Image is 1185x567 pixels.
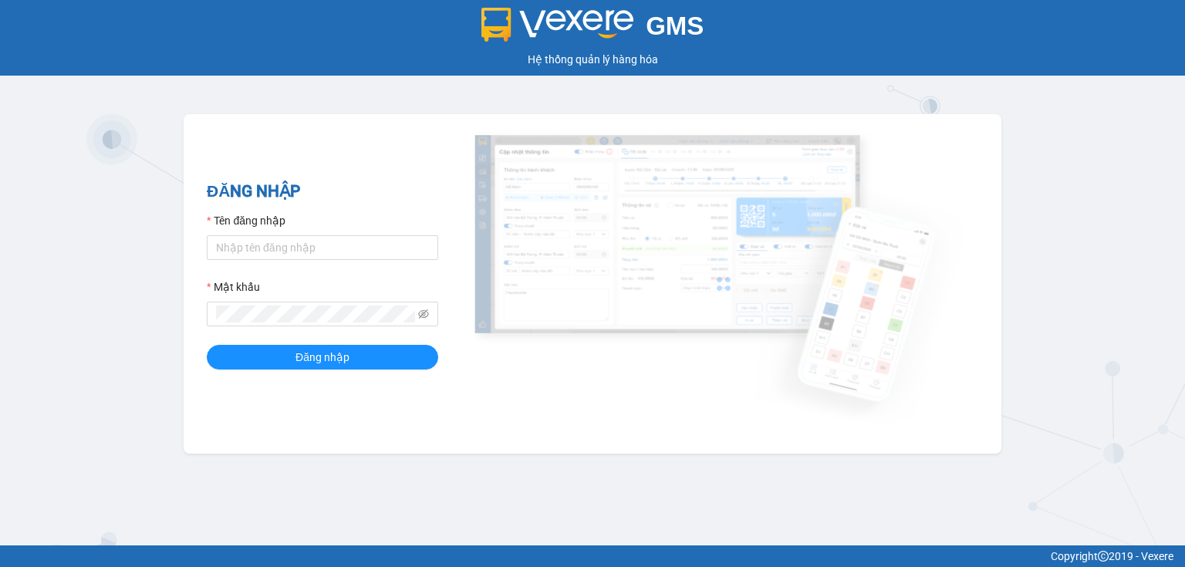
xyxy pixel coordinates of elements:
input: Tên đăng nhập [207,235,438,260]
span: eye-invisible [418,309,429,319]
label: Tên đăng nhập [207,212,285,229]
button: Đăng nhập [207,345,438,370]
img: logo 2 [481,8,634,42]
div: Hệ thống quản lý hàng hóa [4,51,1181,68]
label: Mật khẩu [207,278,260,295]
span: Đăng nhập [295,349,349,366]
a: GMS [481,23,704,35]
span: GMS [646,12,704,40]
input: Mật khẩu [216,305,415,322]
h2: ĐĂNG NHẬP [207,179,438,204]
span: copyright [1098,551,1109,562]
div: Copyright 2019 - Vexere [12,548,1173,565]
